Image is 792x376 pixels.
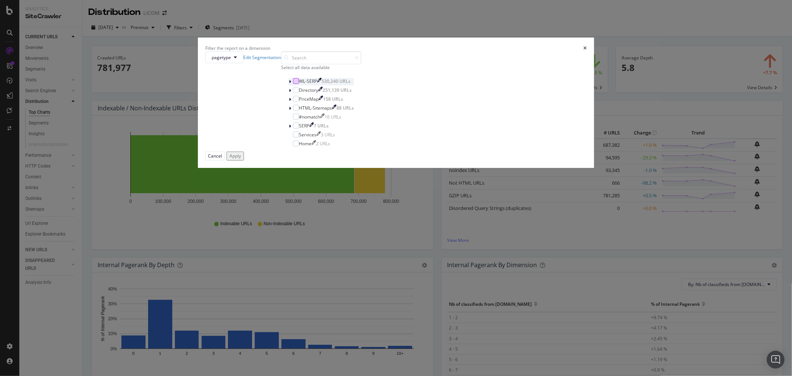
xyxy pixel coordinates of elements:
[299,78,317,84] div: WL-SERP
[299,123,309,129] div: SERP
[212,54,231,61] span: pagetype
[322,78,351,84] div: 530,240 URLs
[205,152,225,160] button: Cancel
[323,96,343,102] div: 158 URLs
[336,105,354,111] div: 88 URLs
[281,64,361,71] div: Select all data available
[299,96,319,102] div: PriceMap
[299,140,312,147] div: Home
[205,51,243,63] button: pagetype
[243,54,281,61] a: Edit Segmentation
[229,153,241,159] div: Apply
[323,87,352,93] div: 251,139 URLs
[208,153,222,159] div: Cancel
[226,152,244,160] button: Apply
[314,123,329,129] div: 7 URLs
[205,45,270,51] div: Filter the report on a dimension
[321,132,335,138] div: 3 URLs
[325,114,341,120] div: 16 URLs
[299,87,318,93] div: Directory
[316,140,330,147] div: 2 URLs
[299,114,320,120] div: #nomatch
[583,45,587,51] div: times
[198,38,594,168] div: modal
[281,51,361,64] input: Search
[299,132,316,138] div: Services
[299,105,332,111] div: HTML-Sitemaps
[767,351,785,369] div: Open Intercom Messenger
